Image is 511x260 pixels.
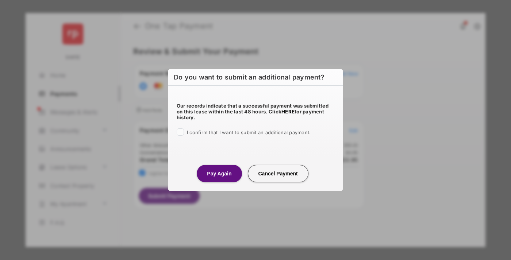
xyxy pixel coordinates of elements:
a: HERE [281,109,295,115]
button: Cancel Payment [248,165,308,182]
button: Pay Again [197,165,242,182]
h2: Do you want to submit an additional payment? [168,69,343,86]
h5: Our records indicate that a successful payment was submitted on this lease within the last 48 hou... [177,103,334,120]
span: I confirm that I want to submit an additional payment. [187,129,311,135]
